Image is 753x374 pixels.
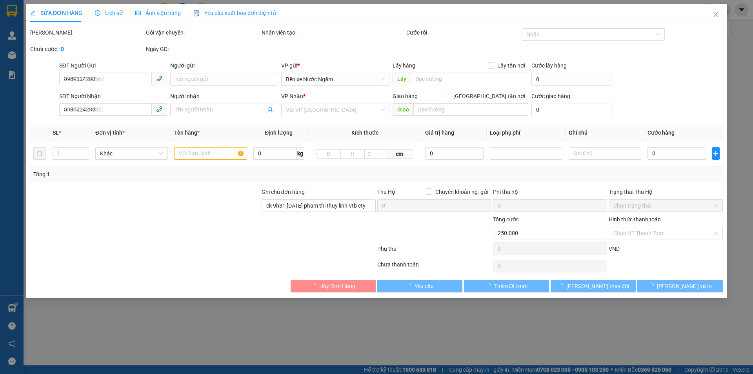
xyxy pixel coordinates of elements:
button: Thêm ĐH mới [464,280,549,292]
div: Phụ thu [376,244,492,258]
div: Ngày GD: [146,45,260,53]
label: Cước giao hàng [531,93,570,99]
span: Yêu cầu xuất hóa đơn điện tử [193,10,276,16]
span: Lịch sử [95,10,123,16]
span: [PERSON_NAME] thay đổi [566,282,629,290]
span: VP Nhận [282,93,304,99]
input: C [364,149,386,159]
span: phone [156,106,162,112]
th: Ghi chú [566,125,644,140]
input: Dọc đường [411,73,528,85]
input: Ghi chú đơn hàng [262,199,376,212]
span: SỬA ĐƠN HÀNG [30,10,82,16]
span: Tên hàng [175,130,200,136]
span: Định lượng [265,130,293,136]
span: [GEOGRAPHIC_DATA] tận nơi [450,92,528,100]
span: Ảnh kiện hàng [135,10,181,16]
button: delete [33,147,46,160]
span: SL [53,130,59,136]
div: Người gửi [170,61,278,70]
div: Chưa thanh toán [376,260,492,274]
span: loading [486,283,494,288]
button: Close [705,4,727,26]
span: Giao [393,103,413,116]
span: picture [135,10,141,16]
th: Loại phụ phí [487,125,566,140]
span: edit [30,10,36,16]
div: SĐT Người Nhận [59,92,167,100]
span: plus [713,150,719,157]
span: loading [311,283,319,288]
span: clock-circle [95,10,100,16]
input: R [340,149,365,159]
span: Giá trị hàng [426,130,455,136]
input: Cước giao hàng [531,104,611,116]
div: Gói vận chuyển: [146,28,260,37]
div: Phí thu hộ [493,188,607,199]
div: [PERSON_NAME]: [30,28,144,37]
img: icon [193,10,200,16]
div: Nhân viên tạo: [262,28,405,37]
button: Yêu cầu [377,280,462,292]
span: Tổng cước [493,216,519,223]
div: Trạng thái Thu Hộ [609,188,723,196]
span: Thu Hộ [377,189,395,195]
span: Lấy tận nơi [494,61,528,70]
span: VND [609,246,620,252]
div: Tổng: 1 [33,170,291,179]
input: Dọc đường [413,103,528,116]
button: [PERSON_NAME] và In [638,280,723,292]
span: cm [386,149,413,159]
button: plus [712,147,720,160]
label: Hình thức thanh toán [609,216,661,223]
input: Cước lấy hàng [531,73,611,86]
span: Cước hàng [648,130,675,136]
span: Bến xe Nước Ngầm [286,73,385,85]
span: [PERSON_NAME] và In [657,282,712,290]
span: loading [648,283,657,288]
span: Kích thước [351,130,378,136]
div: VP gửi [282,61,389,70]
span: Giao hàng [393,93,418,99]
span: Yêu cầu [415,282,434,290]
b: 0 [61,46,64,52]
span: Lấy [393,73,411,85]
label: Ghi chú đơn hàng [262,189,305,195]
label: Cước lấy hàng [531,62,567,69]
span: loading [406,283,415,288]
div: SĐT Người Gửi [59,61,167,70]
span: Thêm ĐH mới [494,282,527,290]
button: [PERSON_NAME] thay đổi [551,280,636,292]
div: Chưa cước : [30,45,144,53]
span: loading [558,283,566,288]
input: VD: Bàn, Ghế [175,147,247,160]
span: close [713,11,719,18]
span: kg [296,147,304,160]
span: Khác [100,148,164,159]
span: user-add [267,107,274,113]
span: phone [156,75,162,82]
button: Hủy Đơn Hàng [291,280,376,292]
div: Người nhận [170,92,278,100]
div: Cước rồi : [406,28,520,37]
span: Hủy Đơn Hàng [319,282,355,290]
input: Ghi Chú [569,147,641,160]
span: Chọn trạng thái [613,200,718,212]
span: Chuyển khoản ng. gửi [432,188,491,196]
input: D [316,149,341,159]
span: Lấy hàng [393,62,415,69]
span: Đơn vị tính [96,130,125,136]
